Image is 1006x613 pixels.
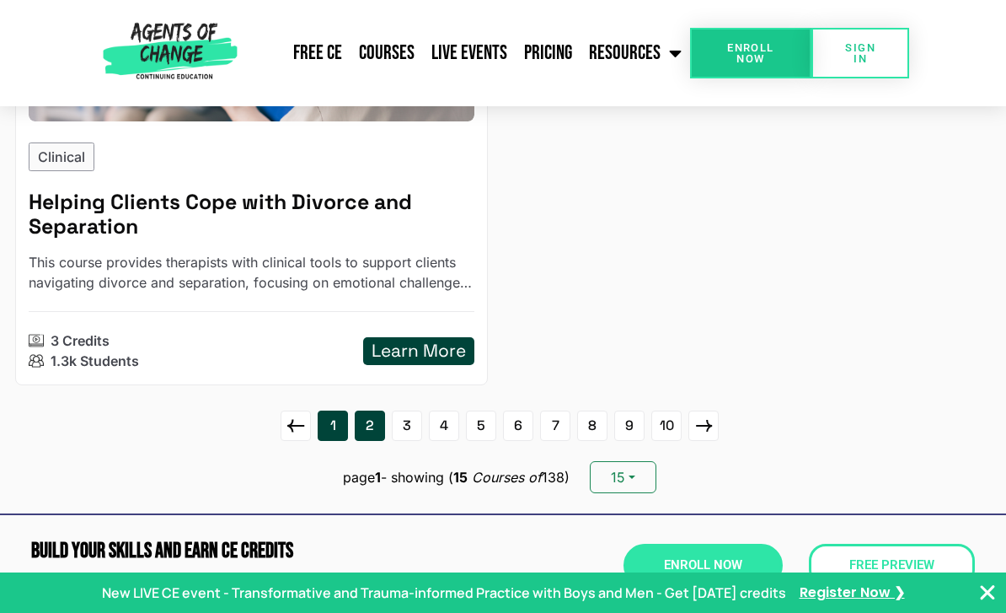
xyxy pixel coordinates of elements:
h5: Learn More [372,341,466,362]
a: 3 [392,411,422,441]
a: Resources [581,32,690,74]
a: Enroll Now [623,544,783,587]
a: 2 [355,411,385,441]
h5: Helping Clients Cope with Divorce and Separation [29,190,474,240]
p: 1.3k Students [51,351,139,371]
p: New LIVE CE event - Transformative and Trauma-informed Practice with Boys and Men - Get [DATE] cr... [102,583,786,603]
span: Enroll Now [717,42,785,64]
p: 3 Credits [51,331,110,351]
i: Courses of [472,469,542,486]
nav: Menu [243,32,690,74]
a: Live Events [423,32,516,74]
p: page - showing ( 138) [343,467,570,487]
a: 6 [503,411,533,441]
a: SIGN IN [811,28,909,78]
p: This course provides therapists with clinical tools to support clients navigating divorce and sep... [29,252,474,293]
a: Pricing [516,32,581,74]
a: 8 [577,411,607,441]
a: Free Preview [809,544,975,587]
b: 15 [453,469,468,486]
span: Free Preview [849,559,934,572]
a: 1 [318,411,348,441]
button: 15 [590,461,656,493]
a: 4 [429,411,459,441]
h2: Build Your Skills and Earn CE CREDITS [31,540,495,562]
span: SIGN IN [838,42,882,64]
a: 10 [651,411,682,441]
a: 7 [540,411,570,441]
a: 5 [466,411,496,441]
a: Register Now ❯ [800,583,905,602]
b: 1 [375,469,381,486]
a: Free CE [285,32,350,74]
button: Close Banner [977,583,998,603]
p: Clinical [38,147,85,167]
span: Enroll Now [664,559,742,572]
a: 9 [614,411,645,441]
a: Enroll Now [690,28,812,78]
a: Courses [350,32,423,74]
